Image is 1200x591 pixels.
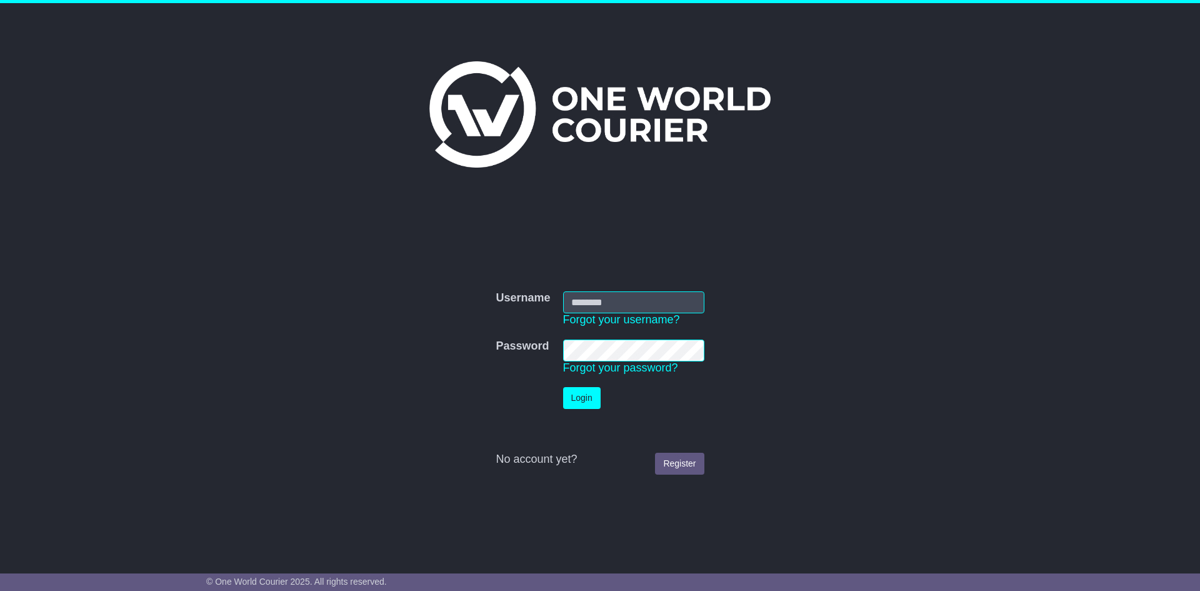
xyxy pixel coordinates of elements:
span: © One World Courier 2025. All rights reserved. [206,577,387,587]
img: One World [429,61,771,168]
label: Password [496,340,549,353]
a: Forgot your username? [563,313,680,326]
div: No account yet? [496,453,704,467]
button: Login [563,387,601,409]
label: Username [496,291,550,305]
a: Forgot your password? [563,361,678,374]
a: Register [655,453,704,475]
